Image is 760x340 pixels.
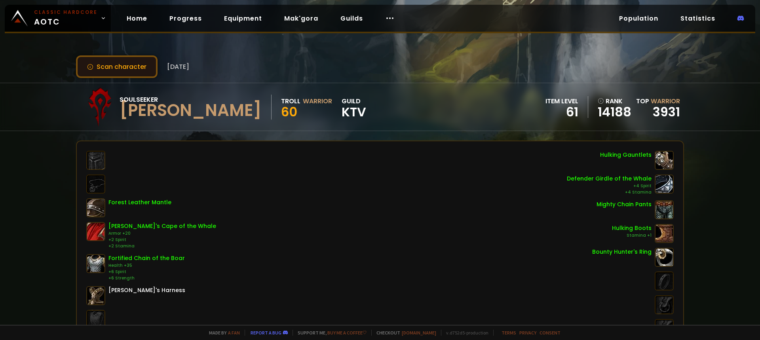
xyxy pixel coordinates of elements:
[592,248,652,256] div: Bounty Hunter's Ring
[108,269,185,275] div: +6 Spirit
[545,106,578,118] div: 61
[120,95,262,104] div: Soulseeker
[612,232,652,239] div: Stamina +1
[5,5,111,32] a: Classic HardcoreAOTC
[655,248,674,267] img: item-5351
[34,9,97,16] small: Classic Hardcore
[651,97,680,106] span: Warrior
[86,222,105,241] img: item-14167
[108,230,216,237] div: Armor +20
[108,237,216,243] div: +2 Spirit
[567,189,652,196] div: +4 Stamina
[600,151,652,159] div: Hulking Gauntlets
[108,243,216,249] div: +2 Stamina
[303,96,332,106] div: Warrior
[636,96,680,106] div: Top
[674,10,722,27] a: Statistics
[519,330,536,336] a: Privacy
[86,198,105,217] img: item-4709
[108,222,216,230] div: [PERSON_NAME]'s Cape of the Whale
[204,330,240,336] span: Made by
[251,330,281,336] a: Report a bug
[545,96,578,106] div: item level
[598,106,631,118] a: 14188
[281,103,297,121] span: 60
[342,106,366,118] span: KTV
[655,200,674,219] img: item-4800
[655,151,674,170] img: item-14747
[108,286,185,294] div: [PERSON_NAME]'s Harness
[293,330,367,336] span: Support me,
[597,200,652,209] div: Mighty Chain Pants
[228,330,240,336] a: a fan
[167,62,189,72] span: [DATE]
[402,330,436,336] a: [DOMAIN_NAME]
[371,330,436,336] span: Checkout
[613,10,665,27] a: Population
[86,286,105,305] img: item-6125
[76,55,158,78] button: Scan character
[278,10,325,27] a: Mak'gora
[163,10,208,27] a: Progress
[598,96,631,106] div: rank
[120,10,154,27] a: Home
[567,175,652,183] div: Defender Girdle of the Whale
[334,10,369,27] a: Guilds
[653,103,680,121] a: 3931
[502,330,516,336] a: Terms
[281,96,300,106] div: Troll
[655,224,674,243] img: item-14742
[567,183,652,189] div: +4 Spirit
[342,96,366,118] div: guild
[327,330,367,336] a: Buy me a coffee
[34,9,97,28] span: AOTC
[108,198,171,207] div: Forest Leather Mantle
[108,275,185,281] div: +6 Strength
[441,330,488,336] span: v. d752d5 - production
[612,224,652,232] div: Hulking Boots
[655,175,674,194] img: item-6576
[218,10,268,27] a: Equipment
[108,254,185,262] div: Fortified Chain of the Boar
[540,330,560,336] a: Consent
[108,262,185,269] div: Health +35
[120,104,262,116] div: [PERSON_NAME]
[86,254,105,273] img: item-9818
